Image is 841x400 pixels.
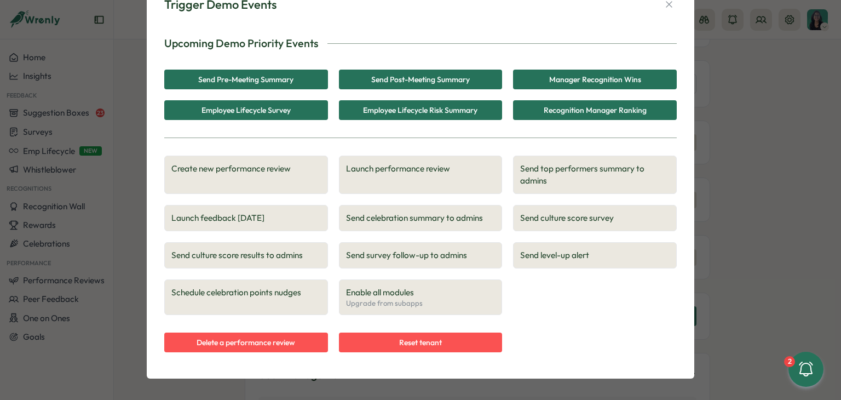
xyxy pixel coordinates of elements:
button: Employee Lifecycle Risk Summary [339,100,503,120]
button: Launch performance review [339,156,503,194]
span: Schedule celebration points nudges [171,287,321,299]
span: Recognition Manager Ranking [544,101,647,119]
button: Recognition Manager Ranking [513,100,677,120]
button: Enable all modulesUpgrade from subapps [339,279,503,316]
p: Upcoming Demo Priority Events [164,35,319,52]
button: Send level-up alert [513,242,677,268]
button: Send culture score results to admins [164,242,328,268]
button: Manager Recognition Wins [513,70,677,89]
span: Launch performance review [346,163,496,175]
button: Send Pre-Meeting Summary [164,70,328,89]
span: Send level-up alert [520,249,670,261]
button: Reset tenant [339,333,503,352]
span: Launch feedback [DATE] [171,212,321,224]
span: Send culture score survey [520,212,670,224]
button: Send celebration summary to admins [339,205,503,231]
button: Send top performers summary to admins [513,156,677,194]
span: Manager Recognition Wins [549,70,641,89]
span: Send Post-Meeting Summary [371,70,470,89]
button: Schedule celebration points nudges [164,279,328,316]
button: Employee Lifecycle Survey [164,100,328,120]
span: Send Pre-Meeting Summary [198,70,293,89]
span: Send celebration summary to admins [346,212,496,224]
span: Reset tenant [399,333,442,352]
button: Send Post-Meeting Summary [339,70,503,89]
span: Send top performers summary to admins [520,163,670,187]
span: Create new performance review [171,163,321,175]
span: Delete a performance review [197,333,295,352]
button: Send survey follow-up to admins [339,242,503,268]
div: 2 [784,356,795,367]
span: Employee Lifecycle Risk Summary [363,101,477,119]
span: Upgrade from subapps [346,299,496,308]
span: Employee Lifecycle Survey [201,101,291,119]
button: 2 [788,352,823,387]
button: Send culture score survey [513,205,677,231]
span: Send survey follow-up to admins [346,249,496,261]
span: Enable all modules [346,287,496,299]
span: Send culture score results to admins [171,249,321,261]
button: Delete a performance review [164,333,328,352]
button: Create new performance review [164,156,328,194]
button: Launch feedback [DATE] [164,205,328,231]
